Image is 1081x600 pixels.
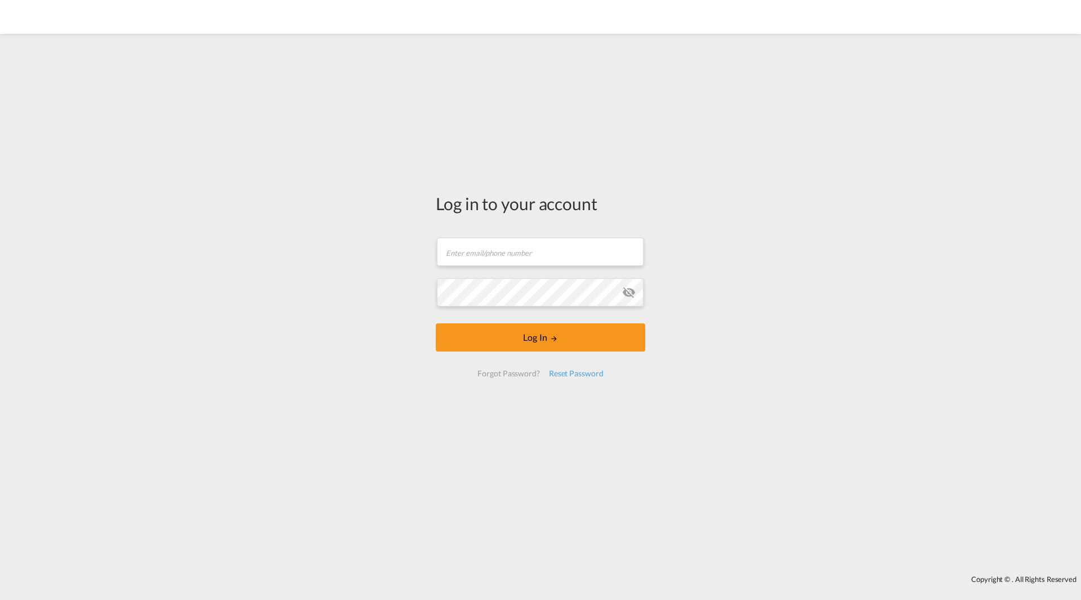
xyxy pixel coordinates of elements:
[622,286,636,299] md-icon: icon-eye-off
[436,323,645,352] button: LOGIN
[544,363,608,384] div: Reset Password
[437,238,644,266] input: Enter email/phone number
[436,192,645,215] div: Log in to your account
[473,363,544,384] div: Forgot Password?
